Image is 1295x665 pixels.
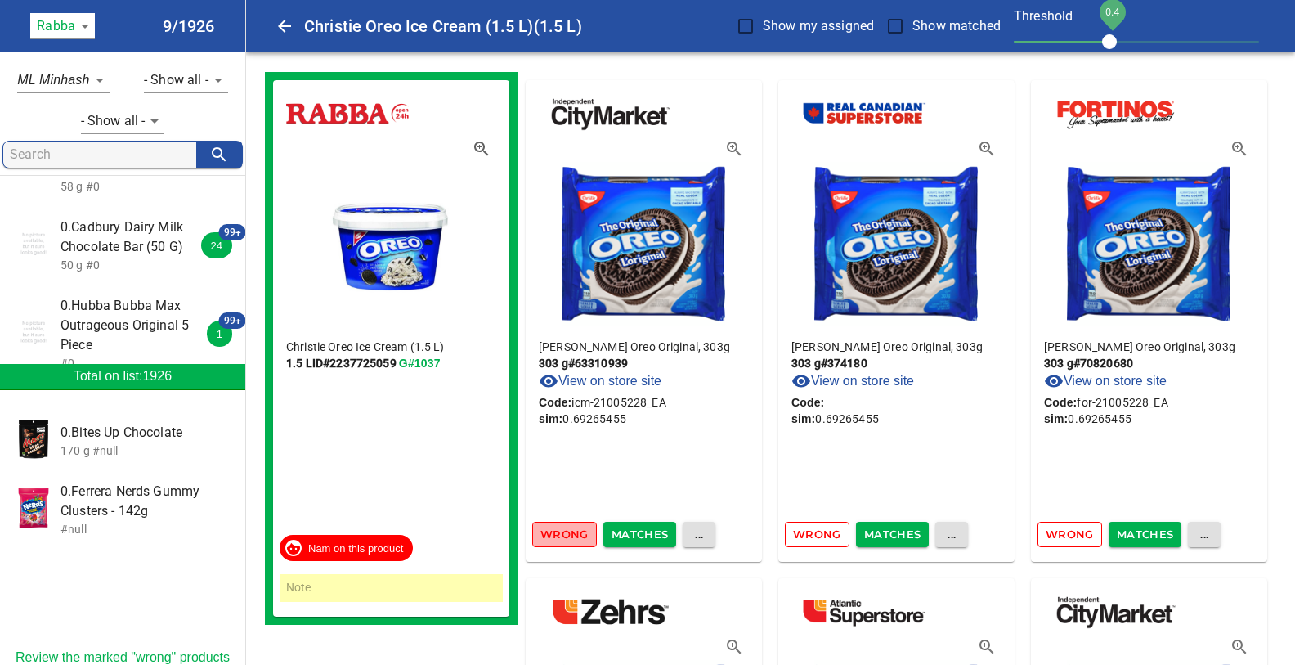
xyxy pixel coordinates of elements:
span: ... [943,525,960,544]
span: ... [1196,525,1212,544]
button: Matches [856,522,930,547]
b: Code: [539,396,571,409]
strong: sim: [1044,412,1068,425]
span: ... [691,525,707,544]
p: for-21005228_EA [1044,394,1254,411]
div: Rabba [30,13,95,39]
div: ML Minhash [17,67,109,93]
strong: sim: [791,412,815,425]
p: 0.69265455 [791,411,1001,427]
p: 50 g #0 [60,257,206,273]
span: 0.4 [1105,7,1119,18]
p: 1.5 L ID# 2237725059 [286,355,496,371]
div: - Show all - [81,108,165,134]
span: 99+ [219,312,246,329]
p: #null [60,521,232,537]
a: View on store site [1044,371,1167,391]
p: icm-21005228_EA [539,394,749,411]
img: rabbafinefoods.png [286,93,409,134]
p: [PERSON_NAME] Oreo Original, 303g [791,339,1001,355]
span: 1 [207,328,232,340]
p: 170 g #null [60,443,232,459]
button: Matches [603,522,677,547]
img: christie oreo original, 303g [1067,154,1230,326]
p: #0 [60,355,206,371]
a: View on store site [791,371,914,391]
button: Wrong [785,522,849,547]
a: View on store site [539,371,661,391]
img: real-canadian-superstore.png [791,93,936,134]
img: independent-city-market.png [1044,591,1189,632]
span: Matches [1117,525,1174,544]
img: fortinos.png [1044,93,1189,134]
img: christie oreo ice cream (1.5 l) [309,154,473,326]
span: Wrong [540,525,589,544]
span: 24 [201,240,232,252]
p: 0.69265455 [1044,411,1254,427]
img: hubba bubba max outrageous original 5 piece [13,312,54,353]
span: Show my assigned [763,16,874,36]
em: ML Minhash [17,73,89,87]
button: ... [935,522,968,547]
img: atlantic-superstore.png [791,591,936,632]
button: ... [683,522,715,547]
span: 0.Ferrera Nerds Gummy Clusters - 142g [60,482,232,521]
a: Review the marked "wrong" products [16,650,230,665]
img: christie oreo original, 303g [814,154,978,326]
img: independent-city-market.png [539,93,683,134]
p: 303 g # 63310939 [539,355,749,371]
p: Threshold [1014,7,1259,26]
span: Matches [864,525,921,544]
span: 0.Cadbury Dairy Milk Chocolate Bar (50 G) [60,218,206,257]
img: cadbury dairy milk chocolate bar (50 g) [13,223,54,264]
p: [PERSON_NAME] Oreo Original, 303g [1044,339,1254,355]
p: 58 g #0 [60,178,206,195]
span: Wrong [1046,525,1094,544]
div: - Show all - [144,67,228,93]
button: Matches [1109,522,1182,547]
p: 303 g # 70820680 [1044,355,1254,371]
img: ferrera nerds gummy clusters - 142g [13,488,54,528]
span: 99+ [219,224,246,240]
img: zehrs.png [539,591,683,632]
span: 0.Hubba Bubba Max Outrageous Original 5 Piece [60,296,206,355]
p: [PERSON_NAME] Oreo Original, 303g [539,339,749,355]
p: Christie Oreo Ice Cream (1.5 L) [286,339,496,355]
b: Code: [1044,396,1077,409]
button: Close [265,7,304,46]
input: search [10,142,196,168]
button: Wrong [1037,522,1102,547]
strong: sim: [539,412,562,425]
p: 0.69265455 [539,411,749,427]
span: Show matched [912,16,1001,36]
span: Nam on this product [298,542,413,555]
h6: Christie Oreo Ice Cream (1.5 L) (1.5 L) [304,13,737,39]
img: bites up chocolate [13,419,54,460]
a: G#1037 [399,357,441,370]
label: Show my assigned products only, uncheck to show all products [728,9,874,43]
input: Note [286,576,496,600]
span: 0.Bites Up Chocolate [60,423,232,443]
p: 303 g # 374180 [791,355,1001,371]
button: search [196,142,242,168]
span: Matches [612,525,669,544]
img: christie oreo original, 303g [562,154,725,326]
b: Code: [791,396,824,409]
h6: 9/1926 [163,13,215,39]
span: Wrong [793,525,841,544]
button: Wrong [532,522,597,547]
button: ... [1188,522,1221,547]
